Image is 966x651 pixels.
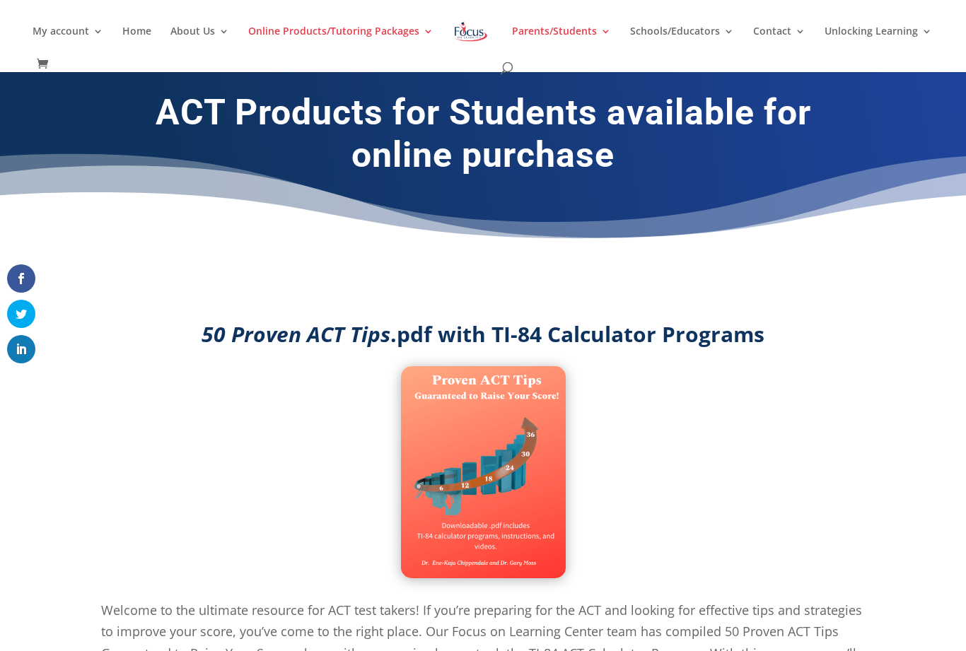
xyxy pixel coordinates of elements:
img: Screen Shot 2021-08-30 at 5.04.54 PM [401,366,566,578]
a: Parents/Students [512,26,611,59]
em: 50 Proven ACT Tips [202,319,390,348]
a: My account [33,26,103,59]
strong: .pdf with TI-84 Calculator Programs [202,319,764,348]
img: Focus on Learning [453,19,489,45]
a: Contact [753,26,805,59]
h1: ACT Products for Students available for online purchase [101,91,865,183]
a: Schools/Educators [630,26,734,59]
a: Home [122,26,151,59]
a: Online Products/Tutoring Packages [248,26,433,59]
a: About Us [170,26,229,59]
a: Unlocking Learning [825,26,932,59]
